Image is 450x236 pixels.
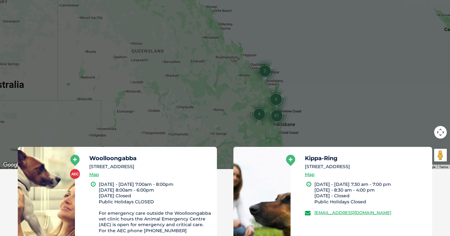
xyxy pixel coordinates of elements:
div: 4 [264,87,288,111]
a: [EMAIL_ADDRESS][DOMAIN_NAME] [314,210,391,215]
a: Terms [439,165,448,169]
h5: Kippa-Ring [305,155,427,161]
li: [DATE] - [DATE] 7:00am - 8:00pm [DATE] 8:00am - 6:00pm [DATE] Closed Public Holidays CLOSED For e... [99,181,211,233]
a: Map [89,171,99,178]
li: [STREET_ADDRESS] [305,163,427,170]
div: 2 [253,59,277,83]
button: Drag Pegman onto the map to open Street View [434,149,447,161]
h5: Woolloongabba [89,155,211,161]
img: Google [2,161,23,169]
button: Map camera controls [434,126,447,139]
li: [STREET_ADDRESS] [89,163,211,170]
li: [DATE] - [DATE] 7:30 am - 7:00 pm [DATE] - 8:30 am - 4:00 pm [DATE] - Closed Public Holidays Closed [314,181,427,205]
a: Open this area in Google Maps (opens a new window) [2,161,23,169]
div: 4 [247,102,271,126]
a: Map [305,171,315,178]
div: 41 [265,103,289,128]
